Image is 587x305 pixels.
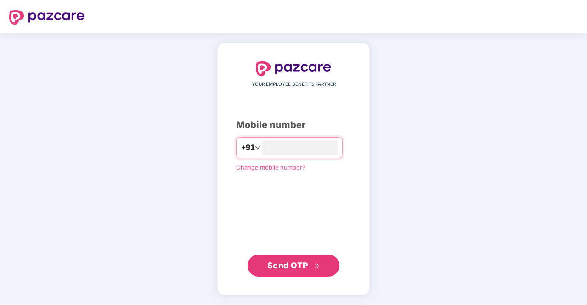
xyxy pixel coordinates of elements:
[248,255,339,277] button: Send OTPdouble-right
[256,61,331,76] img: logo
[9,10,85,25] img: logo
[314,263,320,269] span: double-right
[255,145,260,150] span: down
[236,164,305,171] a: Change mobile number?
[236,118,351,132] div: Mobile number
[252,81,336,88] span: YOUR EMPLOYEE BENEFITS PARTNER
[267,261,308,270] span: Send OTP
[241,142,255,153] span: +91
